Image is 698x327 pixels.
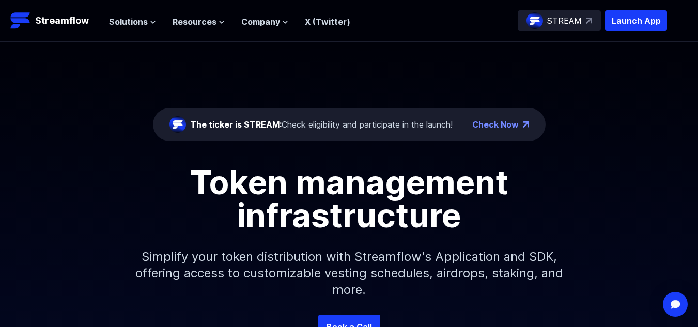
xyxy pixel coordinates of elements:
[518,10,601,31] a: STREAM
[117,166,582,232] h1: Token management infrastructure
[586,18,592,24] img: top-right-arrow.svg
[605,10,667,31] button: Launch App
[173,15,225,28] button: Resources
[663,292,688,317] div: Open Intercom Messenger
[127,232,571,315] p: Simplify your token distribution with Streamflow's Application and SDK, offering access to custom...
[547,14,582,27] p: STREAM
[472,118,519,131] a: Check Now
[109,15,156,28] button: Solutions
[10,10,99,31] a: Streamflow
[190,119,282,130] span: The ticker is STREAM:
[109,15,148,28] span: Solutions
[173,15,216,28] span: Resources
[241,15,288,28] button: Company
[35,13,89,28] p: Streamflow
[526,12,543,29] img: streamflow-logo-circle.png
[169,116,186,133] img: streamflow-logo-circle.png
[523,121,529,128] img: top-right-arrow.png
[305,17,350,27] a: X (Twitter)
[241,15,280,28] span: Company
[190,118,453,131] div: Check eligibility and participate in the launch!
[10,10,31,31] img: Streamflow Logo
